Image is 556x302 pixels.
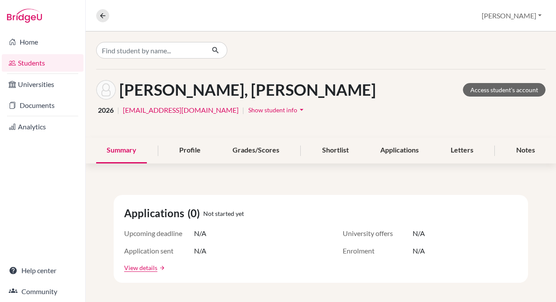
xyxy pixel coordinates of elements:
[312,138,359,163] div: Shortlist
[440,138,484,163] div: Letters
[248,103,306,117] button: Show student infoarrow_drop_down
[117,105,119,115] span: |
[343,246,413,256] span: Enrolment
[413,228,425,239] span: N/A
[2,118,83,135] a: Analytics
[194,246,206,256] span: N/A
[2,76,83,93] a: Universities
[124,263,157,272] a: View details
[2,283,83,300] a: Community
[478,7,546,24] button: [PERSON_NAME]
[124,205,188,221] span: Applications
[297,105,306,114] i: arrow_drop_down
[157,265,165,271] a: arrow_forward
[169,138,211,163] div: Profile
[370,138,429,163] div: Applications
[96,138,147,163] div: Summary
[96,42,205,59] input: Find student by name...
[343,228,413,239] span: University offers
[194,228,206,239] span: N/A
[222,138,290,163] div: Grades/Scores
[463,83,546,97] a: Access student's account
[119,80,376,99] h1: [PERSON_NAME], [PERSON_NAME]
[123,105,239,115] a: [EMAIL_ADDRESS][DOMAIN_NAME]
[2,262,83,279] a: Help center
[242,105,244,115] span: |
[413,246,425,256] span: N/A
[506,138,546,163] div: Notes
[188,205,203,221] span: (0)
[124,228,194,239] span: Upcoming deadline
[203,209,244,218] span: Not started yet
[98,105,114,115] span: 2026
[2,33,83,51] a: Home
[2,97,83,114] a: Documents
[7,9,42,23] img: Bridge-U
[124,246,194,256] span: Application sent
[2,54,83,72] a: Students
[96,80,116,100] img: Mykhailo Polkovskyi's avatar
[248,106,297,114] span: Show student info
